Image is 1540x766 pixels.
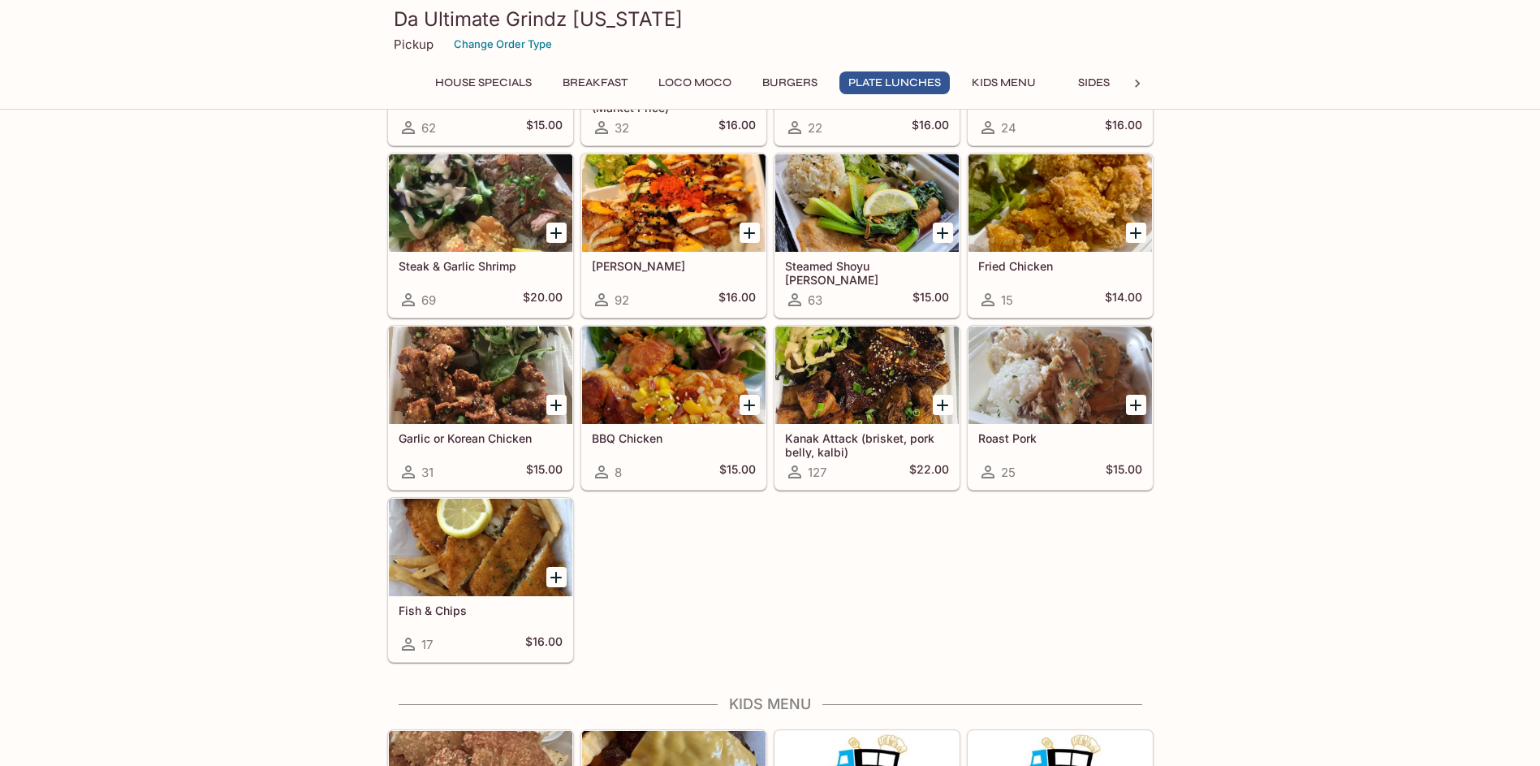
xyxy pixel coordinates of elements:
span: 32 [615,120,629,136]
span: 24 [1001,120,1016,136]
a: Roast Pork25$15.00 [968,326,1153,490]
h5: $16.00 [718,290,756,309]
h5: $20.00 [523,290,563,309]
button: Add Fish & Chips [546,567,567,587]
button: Loco Moco [649,71,740,94]
div: Ahi Katsu [582,154,766,252]
button: Add Steak & Garlic Shrimp [546,223,567,243]
span: 62 [421,120,436,136]
h5: Steak & Garlic Shrimp [399,259,563,273]
a: BBQ Chicken8$15.00 [581,326,766,490]
h5: Steamed Shoyu [PERSON_NAME] [785,259,949,286]
h5: $15.00 [912,290,949,309]
button: Sides [1058,71,1131,94]
div: Garlic or Korean Chicken [389,327,572,424]
h5: Fish & Chips [399,604,563,617]
h5: $16.00 [525,634,563,654]
span: 92 [615,292,629,308]
span: 15 [1001,292,1013,308]
h5: Garlic or Korean Chicken [399,431,563,445]
div: BBQ Chicken [582,327,766,424]
div: Kanak Attack (brisket, pork belly, kalbi) [775,327,959,424]
span: 17 [421,637,433,652]
h5: $15.00 [719,462,756,482]
span: 63 [808,292,822,308]
span: 69 [421,292,436,308]
button: House Specials [426,71,541,94]
a: Garlic or Korean Chicken31$15.00 [388,326,573,490]
a: Fish & Chips17$16.00 [388,498,573,662]
h5: $15.00 [526,462,563,482]
span: 25 [1001,465,1016,480]
h5: Fried Chicken [978,259,1142,273]
button: Change Order Type [446,32,559,57]
h5: $16.00 [1105,118,1142,137]
a: Steamed Shoyu [PERSON_NAME]63$15.00 [774,154,960,318]
h5: BBQ Chicken [592,431,756,445]
h5: $22.00 [909,462,949,482]
button: Add Steamed Shoyu Ginger Fish [933,223,953,243]
h5: Kanak Attack (brisket, pork belly, kalbi) [785,431,949,458]
h5: $15.00 [1106,462,1142,482]
h5: $14.00 [1105,290,1142,309]
h5: $16.00 [912,118,949,137]
button: Kids Menu [963,71,1045,94]
div: Steak & Garlic Shrimp [389,154,572,252]
div: Roast Pork [968,327,1152,424]
button: Add Garlic or Korean Chicken [546,395,567,415]
div: Fish & Chips [389,499,572,596]
span: 31 [421,465,434,480]
button: Plate Lunches [839,71,950,94]
span: 22 [808,120,822,136]
p: Pickup [394,37,434,52]
h4: Kids Menu [387,695,1154,713]
h5: Roast Pork [978,431,1142,445]
button: Add BBQ Chicken [740,395,760,415]
a: Fried Chicken15$14.00 [968,154,1153,318]
button: Add Fried Chicken [1126,223,1146,243]
h3: Da Ultimate Grindz [US_STATE] [394,6,1147,32]
span: 8 [615,465,622,480]
button: Add Kanak Attack (brisket, pork belly, kalbi) [933,395,953,415]
button: Burgers [753,71,826,94]
button: Add Ahi Katsu [740,223,760,243]
a: Steak & Garlic Shrimp69$20.00 [388,154,573,318]
button: Breakfast [554,71,636,94]
button: Add Roast Pork [1126,395,1146,415]
div: Steamed Shoyu Ginger Fish [775,154,959,252]
h5: [PERSON_NAME] [592,259,756,273]
a: [PERSON_NAME]92$16.00 [581,154,766,318]
div: Fried Chicken [968,154,1152,252]
h5: $15.00 [526,118,563,137]
span: 127 [808,465,826,480]
h5: $16.00 [718,118,756,137]
a: Kanak Attack (brisket, pork belly, kalbi)127$22.00 [774,326,960,490]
